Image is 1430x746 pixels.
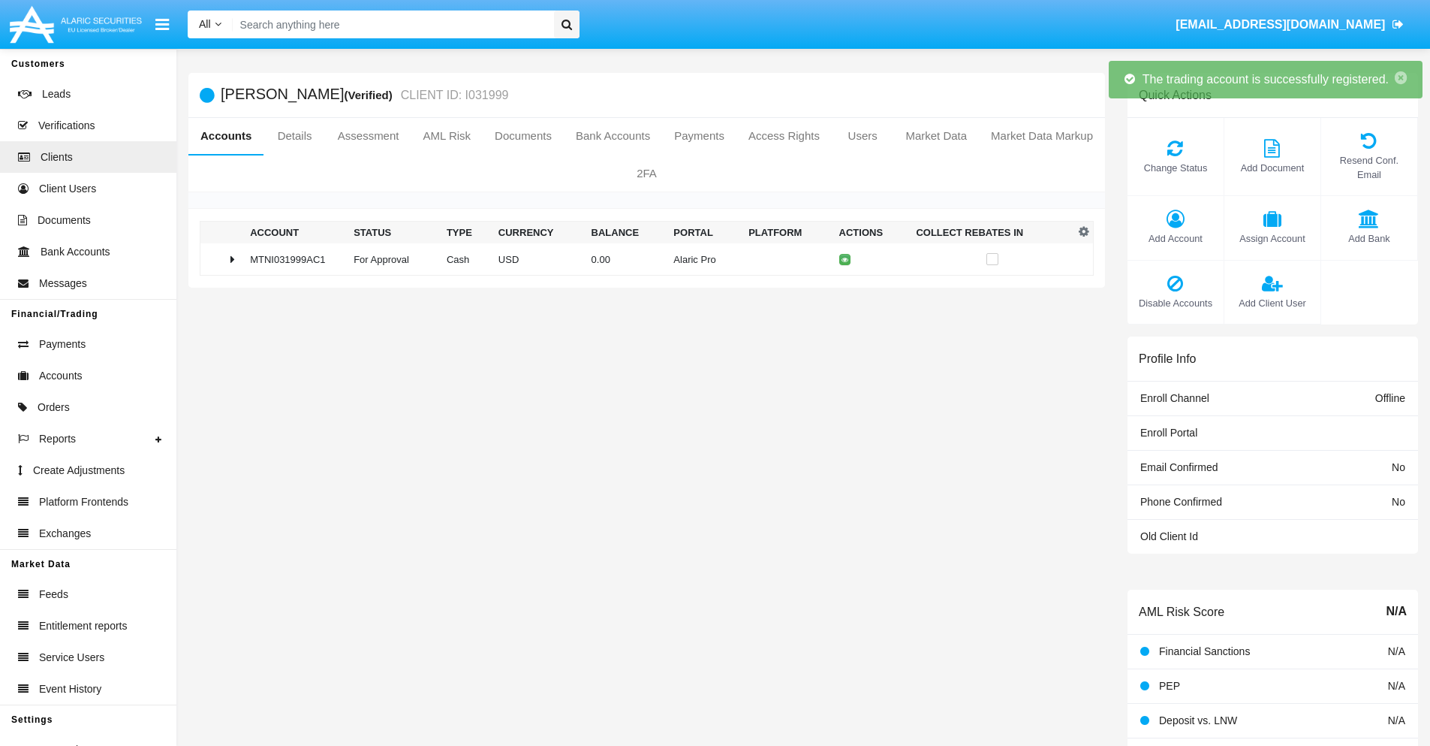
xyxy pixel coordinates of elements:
[348,243,441,276] td: For Approval
[1388,680,1405,692] span: N/A
[1159,645,1250,657] span: Financial Sanctions
[38,400,70,415] span: Orders
[244,243,348,276] td: MTNI031999AC1
[586,222,668,244] th: Balance
[39,494,128,510] span: Platform Frontends
[1140,461,1218,473] span: Email Confirmed
[492,243,586,276] td: USD
[832,118,893,154] a: Users
[1139,352,1196,366] h6: Profile Info
[244,222,348,244] th: Account
[233,11,549,38] input: Search
[1139,605,1224,619] h6: AML Risk Score
[1159,680,1180,692] span: PEP
[736,118,832,154] a: Access Rights
[39,587,68,603] span: Feeds
[39,618,128,634] span: Entitlement reports
[33,463,125,479] span: Create Adjustments
[1142,73,1389,86] span: The trading account is successfully registered.
[41,150,73,165] span: Clients
[8,2,144,47] img: Logo image
[263,118,325,154] a: Details
[893,118,979,154] a: Market Data
[441,243,492,276] td: Cash
[326,118,411,154] a: Assessment
[1392,461,1405,473] span: No
[188,17,233,32] a: All
[39,181,96,197] span: Client Users
[348,222,441,244] th: Status
[1135,161,1216,175] span: Change Status
[662,118,736,154] a: Payments
[41,244,110,260] span: Bank Accounts
[1392,496,1405,508] span: No
[1232,161,1313,175] span: Add Document
[1140,392,1209,404] span: Enroll Channel
[39,526,91,542] span: Exchanges
[188,118,263,154] a: Accounts
[1232,296,1313,310] span: Add Client User
[483,118,564,154] a: Documents
[221,86,508,104] h5: [PERSON_NAME]
[188,156,1105,192] a: 2FA
[397,89,509,101] small: CLIENT ID: I031999
[1140,496,1222,508] span: Phone Confirmed
[1329,231,1410,246] span: Add Bank
[833,222,911,244] th: Actions
[1140,530,1198,542] span: Old Client Id
[1388,645,1405,657] span: N/A
[1375,392,1405,404] span: Offline
[742,222,832,244] th: Platform
[344,86,396,104] div: (Verified)
[492,222,586,244] th: Currency
[411,118,483,154] a: AML Risk
[1329,153,1410,182] span: Resend Conf. Email
[199,18,211,30] span: All
[42,86,71,102] span: Leads
[667,222,742,244] th: Portal
[979,118,1105,154] a: Market Data Markup
[1388,714,1405,726] span: N/A
[586,243,668,276] td: 0.00
[667,243,742,276] td: Alaric Pro
[1135,231,1216,246] span: Add Account
[441,222,492,244] th: Type
[1386,603,1407,621] span: N/A
[564,118,662,154] a: Bank Accounts
[1232,231,1313,246] span: Assign Account
[38,213,91,228] span: Documents
[39,650,104,666] span: Service Users
[910,222,1074,244] th: Collect Rebates In
[39,276,87,291] span: Messages
[1176,18,1385,31] span: [EMAIL_ADDRESS][DOMAIN_NAME]
[39,337,86,352] span: Payments
[1169,4,1411,46] a: [EMAIL_ADDRESS][DOMAIN_NAME]
[39,681,101,697] span: Event History
[1140,427,1197,439] span: Enroll Portal
[39,368,83,384] span: Accounts
[1135,296,1216,310] span: Disable Accounts
[39,431,76,447] span: Reports
[1159,714,1237,726] span: Deposit vs. LNW
[38,118,95,134] span: Verifications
